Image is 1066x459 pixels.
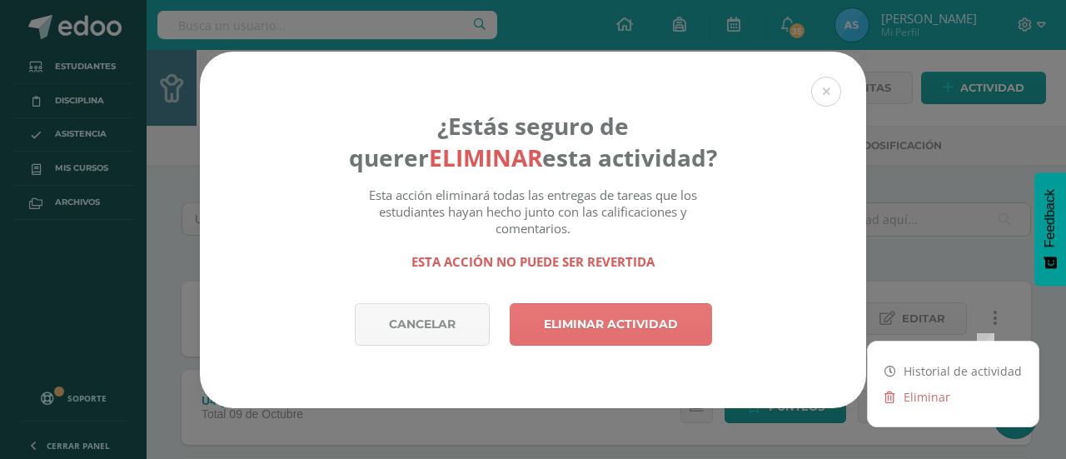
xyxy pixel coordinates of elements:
[349,110,718,173] h4: ¿Estás seguro de querer esta actividad?
[355,303,490,346] a: Cancelar
[811,77,841,107] button: Close (Esc)
[1034,172,1066,286] button: Feedback - Mostrar encuesta
[868,358,1039,384] a: Historial de actividad
[868,384,1039,410] a: Eliminar
[349,187,718,270] div: Esta acción eliminará todas las entregas de tareas que los estudiantes hayan hecho junto con las ...
[510,303,712,346] a: Eliminar actividad
[429,142,542,173] strong: eliminar
[411,253,655,270] strong: Esta acción no puede ser revertida
[1043,189,1058,247] span: Feedback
